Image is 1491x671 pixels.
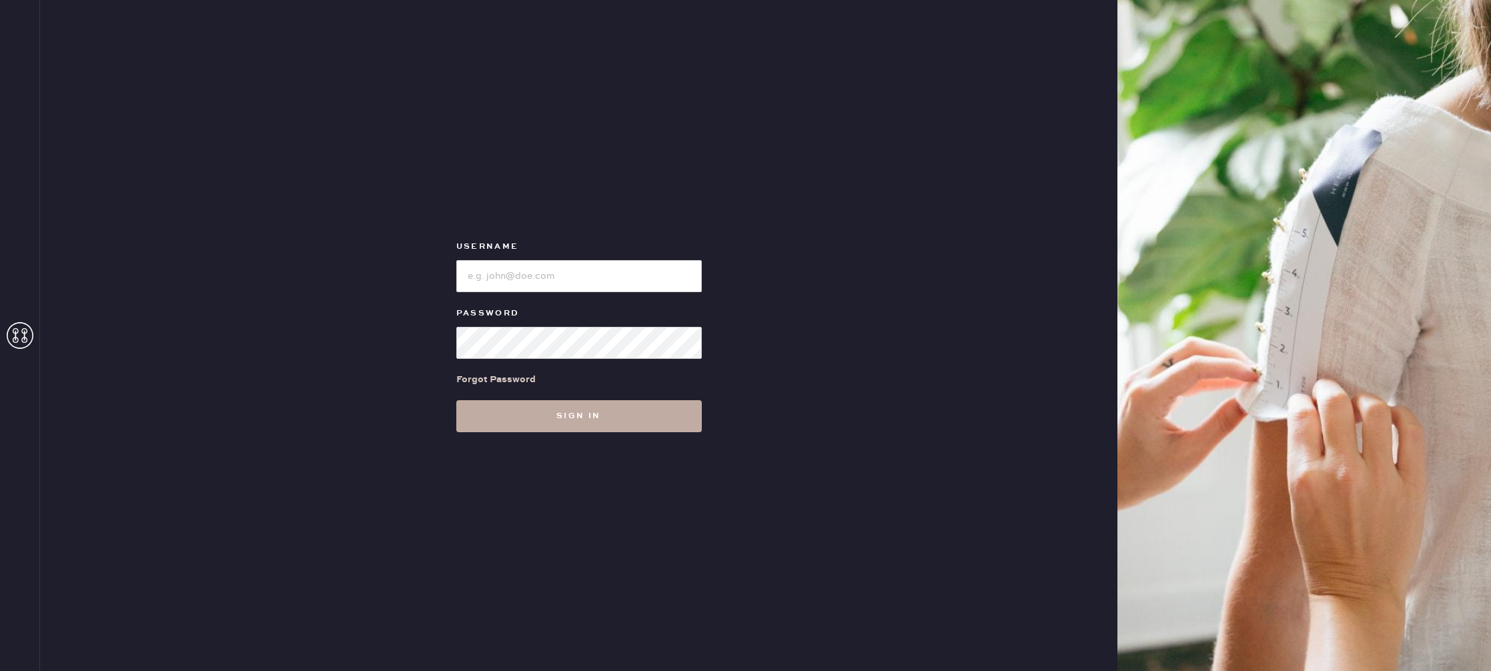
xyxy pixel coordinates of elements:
[456,305,702,321] label: Password
[456,372,536,387] div: Forgot Password
[456,400,702,432] button: Sign in
[456,359,536,400] a: Forgot Password
[456,239,702,255] label: Username
[456,260,702,292] input: e.g. john@doe.com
